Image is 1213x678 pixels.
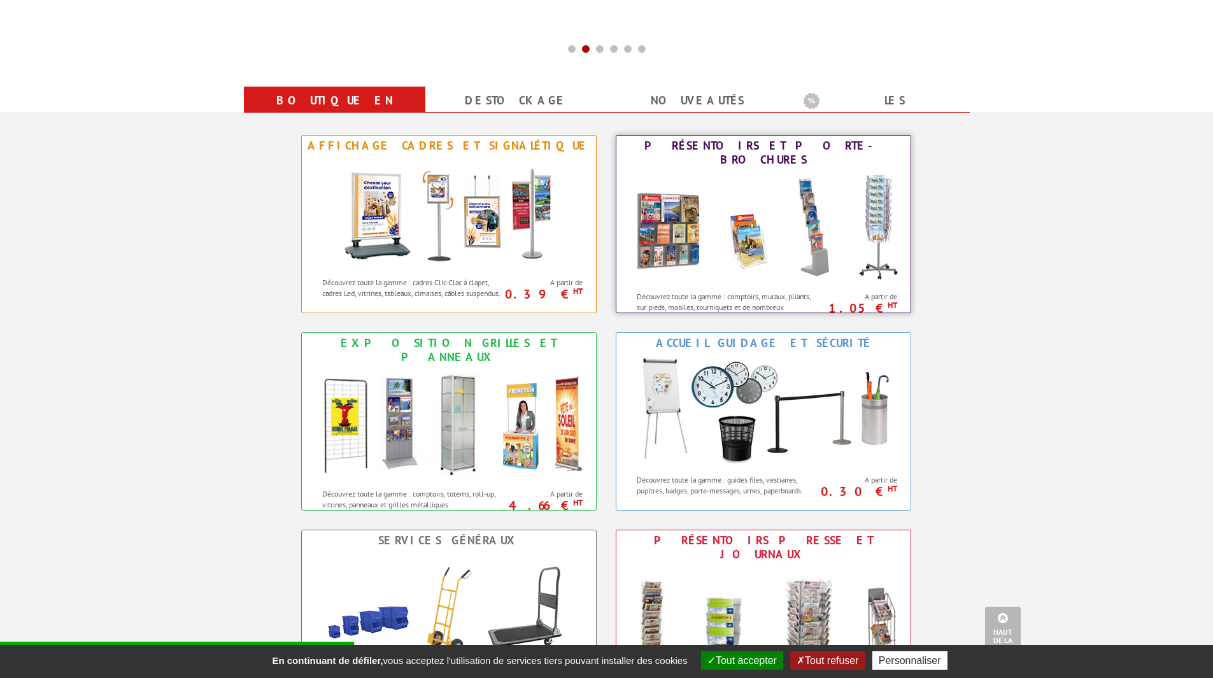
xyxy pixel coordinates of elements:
[305,139,593,153] div: Affichage Cadres et Signalétique
[309,551,589,665] img: Services Généraux
[816,488,898,495] p: 0.30 €
[985,607,1021,659] a: Haut de la page
[573,286,583,297] sup: HT
[272,655,383,666] strong: En continuant de défiler,
[872,651,947,670] button: Personnaliser (fenêtre modale)
[616,332,911,511] a: Accueil Guidage et Sécurité Accueil Guidage et Sécurité Découvrez toute la gamme : guides files, ...
[790,651,865,670] button: Tout refuser
[301,135,597,313] a: Affichage Cadres et Signalétique Affichage Cadres et Signalétique Découvrez toute la gamme : cadr...
[573,497,583,508] sup: HT
[309,367,589,482] img: Exposition Grilles et Panneaux
[501,290,583,298] p: 0.39 €
[507,489,583,499] span: A partir de
[501,502,583,509] p: 4.66 €
[331,156,567,271] img: Affichage Cadres et Signalétique
[322,277,504,299] p: Découvrez toute la gamme : cadres Clic-Clac à clapet, cadres Led, vitrines, tableaux, cimaises, c...
[623,353,904,468] img: Accueil Guidage et Sécurité
[507,278,583,288] span: A partir de
[305,336,593,364] div: Exposition Grilles et Panneaux
[620,139,907,167] div: Présentoirs et Porte-brochures
[620,533,907,561] div: Présentoirs Presse et Journaux
[322,488,504,510] p: Découvrez toute la gamme : comptoirs, totems, roll-up, vitrines, panneaux et grilles métalliques.
[616,135,911,313] a: Présentoirs et Porte-brochures Présentoirs et Porte-brochures Découvrez toute la gamme : comptoir...
[301,332,597,511] a: Exposition Grilles et Panneaux Exposition Grilles et Panneaux Découvrez toute la gamme : comptoir...
[620,336,907,350] div: Accueil Guidage et Sécurité
[637,291,818,323] p: Découvrez toute la gamme : comptoirs, muraux, pliants, sur pieds, mobiles, tourniquets et de nomb...
[266,655,693,666] span: vous acceptez l'utilisation de services tiers pouvant installer des cookies
[623,170,904,285] img: Présentoirs et Porte-brochures
[816,304,898,312] p: 1.05 €
[441,89,592,112] a: Destockage
[822,292,898,302] span: A partir de
[701,651,783,670] button: Tout accepter
[259,89,410,135] a: Boutique en ligne
[637,474,818,496] p: Découvrez toute la gamme : guides files, vestiaires, pupitres, badges, porte-messages, urnes, pap...
[888,483,897,494] sup: HT
[622,89,773,112] a: nouveautés
[822,475,898,485] span: A partir de
[305,533,593,547] div: Services Généraux
[804,89,954,135] a: Les promotions
[888,300,897,311] sup: HT
[804,89,963,115] b: Les promotions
